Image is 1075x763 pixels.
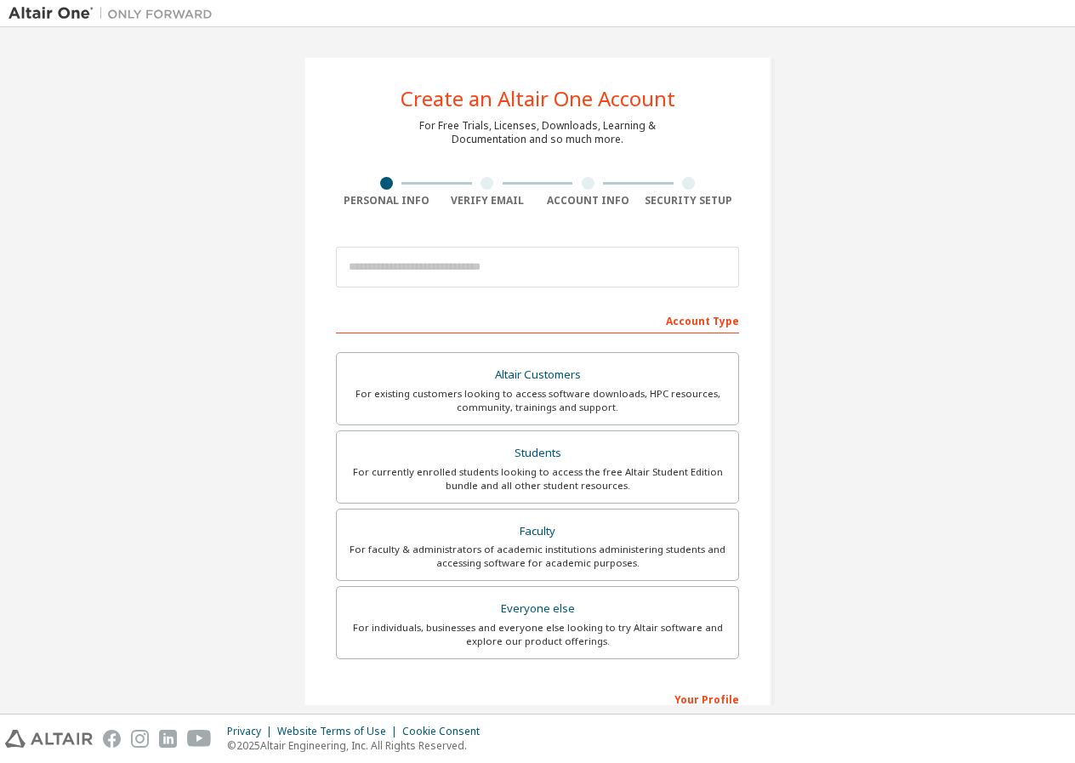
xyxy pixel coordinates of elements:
[347,520,728,544] div: Faculty
[336,685,739,712] div: Your Profile
[336,194,437,208] div: Personal Info
[9,5,221,22] img: Altair One
[277,725,402,738] div: Website Terms of Use
[347,441,728,465] div: Students
[437,194,538,208] div: Verify Email
[187,730,212,748] img: youtube.svg
[537,194,639,208] div: Account Info
[347,597,728,621] div: Everyone else
[159,730,177,748] img: linkedin.svg
[347,363,728,387] div: Altair Customers
[639,194,740,208] div: Security Setup
[131,730,149,748] img: instagram.svg
[401,88,675,109] div: Create an Altair One Account
[347,465,728,493] div: For currently enrolled students looking to access the free Altair Student Edition bundle and all ...
[5,730,93,748] img: altair_logo.svg
[227,725,277,738] div: Privacy
[419,119,656,146] div: For Free Trials, Licenses, Downloads, Learning & Documentation and so much more.
[402,725,490,738] div: Cookie Consent
[347,543,728,570] div: For faculty & administrators of academic institutions administering students and accessing softwa...
[336,306,739,333] div: Account Type
[227,738,490,753] p: © 2025 Altair Engineering, Inc. All Rights Reserved.
[347,387,728,414] div: For existing customers looking to access software downloads, HPC resources, community, trainings ...
[347,621,728,648] div: For individuals, businesses and everyone else looking to try Altair software and explore our prod...
[103,730,121,748] img: facebook.svg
